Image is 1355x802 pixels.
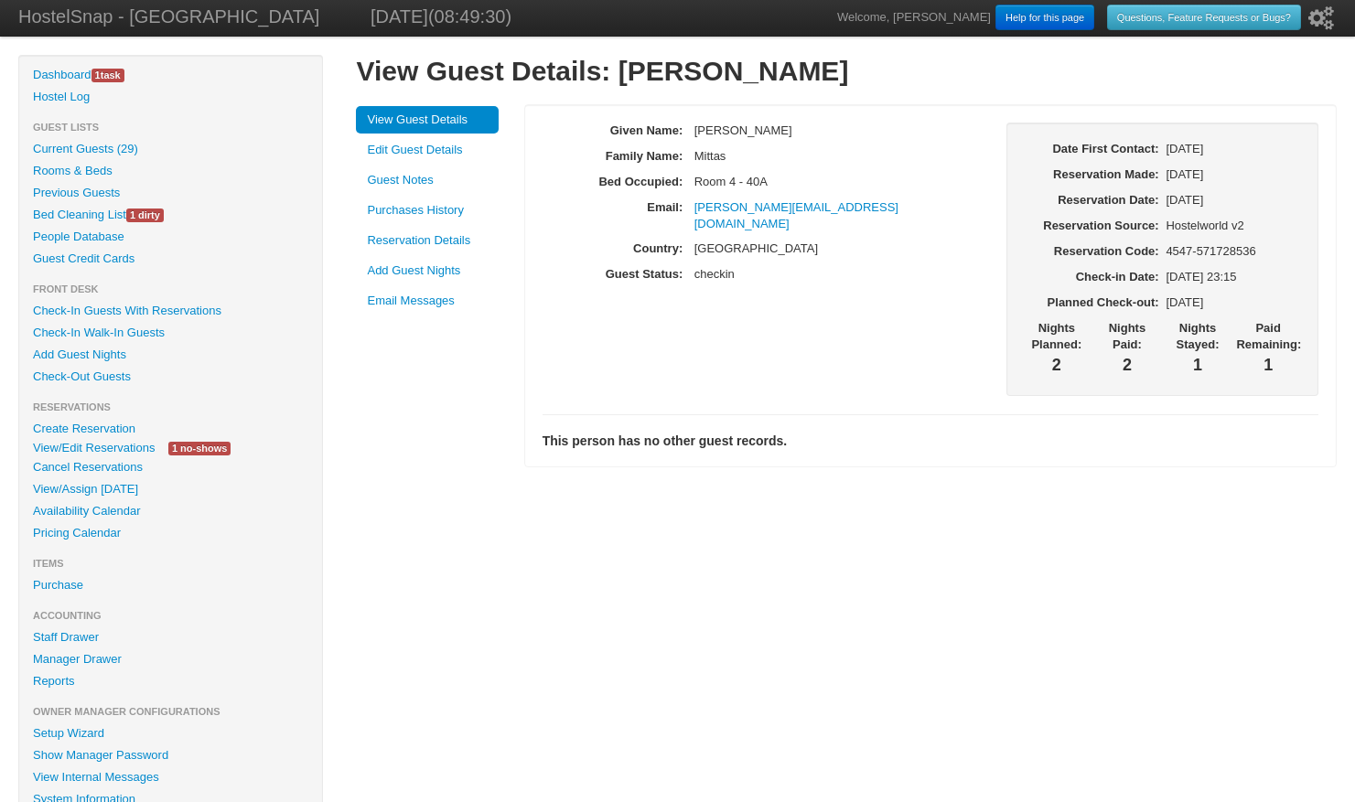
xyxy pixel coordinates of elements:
[606,149,683,163] b: Family Name:
[694,241,987,257] p: [GEOGRAPHIC_DATA]
[19,226,322,248] a: People Database
[168,442,231,455] span: 1 no-shows
[598,175,683,188] b: Bed Occupied:
[1052,142,1158,155] b: Date First Contact:
[1166,141,1300,157] p: [DATE]
[356,136,499,164] a: Edit Guest Details
[606,267,683,281] b: Guest Status:
[1308,6,1334,30] i: Setup Wizard
[1076,270,1159,283] b: Check-in Date:
[19,322,322,344] a: Check-In Walk-In Guests
[19,278,322,300] li: Front Desk
[19,438,168,457] a: View/Edit Reservations
[19,138,322,160] a: Current Guests (29)
[1043,219,1158,232] b: Reservation Source:
[356,55,1337,88] h1: View Guest Details: [PERSON_NAME]
[356,287,499,315] a: Email Messages
[1236,321,1301,351] b: Paid Remaining:
[694,148,987,165] p: Mittas
[356,197,499,224] a: Purchases History
[1166,192,1300,209] p: [DATE]
[995,5,1094,30] a: Help for this page
[356,166,499,194] a: Guest Notes
[19,64,322,86] a: Dashboard1task
[694,200,898,230] a: [PERSON_NAME][EMAIL_ADDRESS][DOMAIN_NAME]
[19,626,322,648] a: Staff Drawer
[19,722,322,744] a: Setup Wizard
[19,766,322,788] a: View Internal Messages
[19,366,322,388] a: Check-Out Guests
[19,396,322,418] li: Reservations
[19,86,322,108] a: Hostel Log
[126,209,164,222] span: 1 dirty
[19,344,322,366] a: Add Guest Nights
[1177,321,1220,351] b: Nights Stayed:
[1166,353,1229,378] h3: 1
[1109,321,1145,351] b: Nights Paid:
[1053,167,1159,181] b: Reservation Made:
[694,174,987,190] p: Room 4 - 40A
[19,670,322,692] a: Reports
[1166,294,1300,311] p: [DATE]
[1025,353,1088,378] h3: 2
[19,248,322,270] a: Guest Credit Cards
[1048,295,1159,309] b: Planned Check-out:
[19,574,322,596] a: Purchase
[1058,193,1159,207] b: Reservation Date:
[19,522,322,544] a: Pricing Calendar
[19,700,322,722] li: Owner Manager Configurations
[19,552,322,574] li: Items
[19,300,322,322] a: Check-In Guests With Reservations
[1166,218,1300,234] p: Hostelworld v2
[543,433,1318,449] h4: This person has no other guest records.
[1166,269,1300,285] p: [DATE] 23:15
[19,116,322,138] li: Guest Lists
[1107,5,1301,30] a: Questions, Feature Requests or Bugs?
[1054,244,1159,258] b: Reservation Code:
[1166,243,1300,260] p: 4547-571728536
[19,456,322,478] a: Cancel Reservations
[694,266,987,283] p: checkin
[91,69,124,82] span: task
[95,70,101,80] span: 1
[19,418,322,440] a: Create Reservation
[19,648,322,670] a: Manager Drawer
[155,438,244,457] a: 1 no-shows
[1166,166,1300,183] p: [DATE]
[633,241,683,255] b: Country:
[19,604,322,626] li: Accounting
[1236,353,1299,378] h3: 1
[356,106,499,134] a: View Guest Details
[610,123,683,137] b: Given Name:
[694,123,987,139] p: [PERSON_NAME]
[356,227,499,254] a: Reservation Details
[19,160,322,182] a: Rooms & Beds
[19,478,322,500] a: View/Assign [DATE]
[19,204,322,226] a: Bed Cleaning List1 dirty
[428,6,511,27] span: (08:49:30)
[1031,321,1081,351] b: Nights Planned:
[1095,353,1158,378] h3: 2
[19,182,322,204] a: Previous Guests
[356,257,499,284] a: Add Guest Nights
[19,744,322,766] a: Show Manager Password
[647,200,683,214] b: Email:
[19,500,322,522] a: Availability Calendar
